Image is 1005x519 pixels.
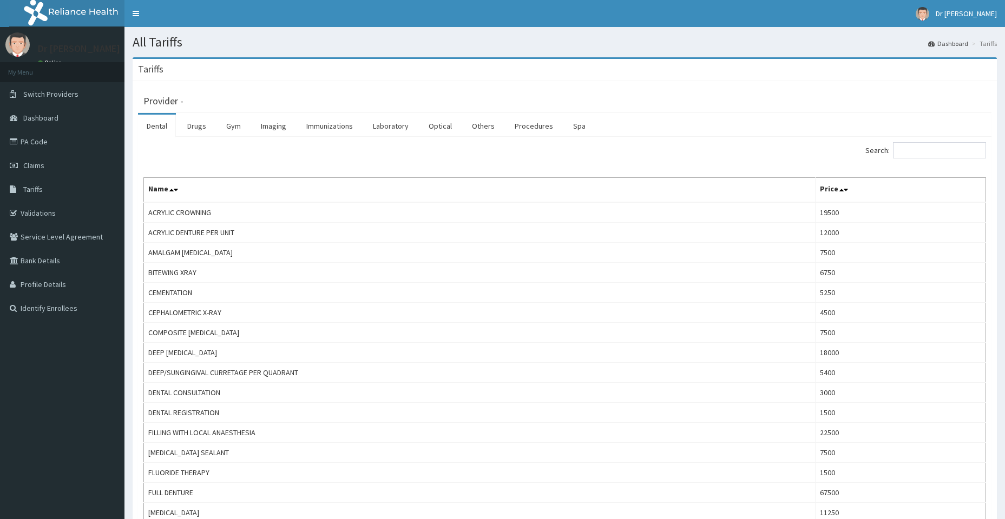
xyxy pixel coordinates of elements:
[138,64,163,74] h3: Tariffs
[38,59,64,66] a: Online
[815,443,986,463] td: 7500
[144,363,816,383] td: DEEP/SUNGINGIVAL CURRETAGE PER QUADRANT
[144,443,816,463] td: [MEDICAL_DATA] SEALANT
[893,142,986,158] input: Search:
[815,243,986,263] td: 7500
[23,184,43,194] span: Tariffs
[364,115,417,137] a: Laboratory
[815,202,986,223] td: 19500
[815,483,986,503] td: 67500
[144,223,816,243] td: ACRYLIC DENTURE PER UNIT
[815,403,986,423] td: 1500
[928,39,968,48] a: Dashboard
[144,423,816,443] td: FILLING WITH LOCAL ANAESTHESIA
[916,7,929,21] img: User Image
[815,263,986,283] td: 6750
[144,483,816,503] td: FULL DENTURE
[144,202,816,223] td: ACRYLIC CROWNING
[815,463,986,483] td: 1500
[815,303,986,323] td: 4500
[144,383,816,403] td: DENTAL CONSULTATION
[144,463,816,483] td: FLUORIDE THERAPY
[420,115,461,137] a: Optical
[133,35,997,49] h1: All Tariffs
[252,115,295,137] a: Imaging
[815,323,986,343] td: 7500
[23,89,78,99] span: Switch Providers
[865,142,986,158] label: Search:
[298,115,362,137] a: Immunizations
[144,323,816,343] td: COMPOSITE [MEDICAL_DATA]
[138,115,176,137] a: Dental
[815,283,986,303] td: 5250
[144,303,816,323] td: CEPHALOMETRIC X-RAY
[144,178,816,203] th: Name
[969,39,997,48] li: Tariffs
[143,96,183,106] h3: Provider -
[564,115,594,137] a: Spa
[815,383,986,403] td: 3000
[144,403,816,423] td: DENTAL REGISTRATION
[936,9,997,18] span: Dr [PERSON_NAME]
[144,243,816,263] td: AMALGAM [MEDICAL_DATA]
[144,343,816,363] td: DEEP [MEDICAL_DATA]
[815,343,986,363] td: 18000
[179,115,215,137] a: Drugs
[23,161,44,170] span: Claims
[815,423,986,443] td: 22500
[38,44,120,54] p: Dr [PERSON_NAME]
[5,32,30,57] img: User Image
[815,223,986,243] td: 12000
[463,115,503,137] a: Others
[815,178,986,203] th: Price
[506,115,562,137] a: Procedures
[144,283,816,303] td: CEMENTATION
[218,115,249,137] a: Gym
[815,363,986,383] td: 5400
[144,263,816,283] td: BITEWING XRAY
[23,113,58,123] span: Dashboard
